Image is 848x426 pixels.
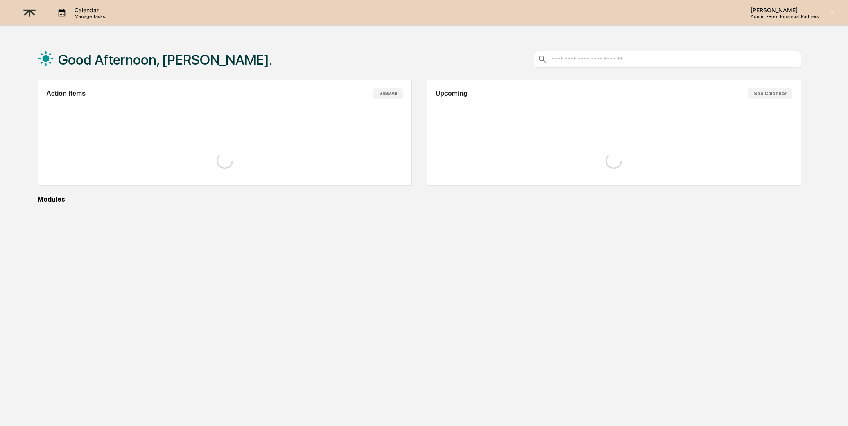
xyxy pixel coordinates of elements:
[436,90,468,97] h2: Upcoming
[46,90,86,97] h2: Action Items
[58,52,272,68] h1: Good Afternoon, [PERSON_NAME].
[68,13,109,19] p: Manage Tasks
[373,88,403,99] button: View All
[20,3,39,23] img: logo
[68,7,109,13] p: Calendar
[744,13,819,19] p: Admin • Root Financial Partners
[744,7,819,13] p: [PERSON_NAME]
[748,88,792,99] button: See Calendar
[38,195,801,203] div: Modules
